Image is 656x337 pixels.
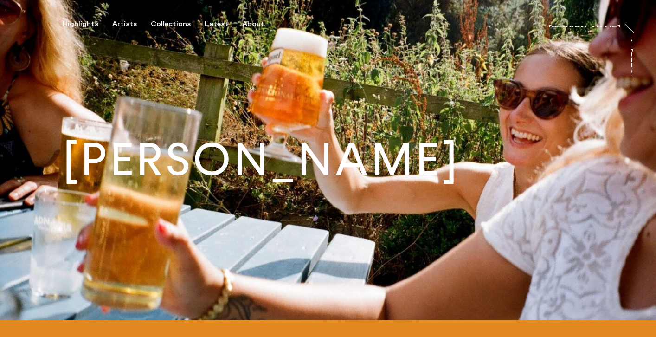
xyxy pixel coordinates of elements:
[625,38,632,121] div: At [PERSON_NAME]
[63,20,112,28] button: Highlights
[242,20,278,28] button: About
[151,20,205,28] button: Collections
[205,20,228,28] div: Latest
[112,20,137,28] div: Artists
[205,20,242,28] button: Latest
[63,137,460,182] h1: [PERSON_NAME]
[631,38,640,76] a: At [PERSON_NAME]
[63,20,98,28] div: Highlights
[151,20,191,28] div: Collections
[112,20,151,28] button: Artists
[549,18,620,27] a: [PERSON_NAME]
[242,20,264,28] div: About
